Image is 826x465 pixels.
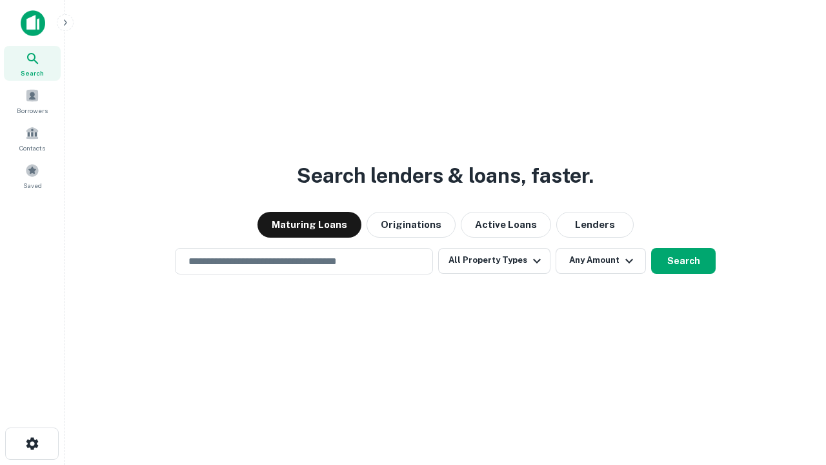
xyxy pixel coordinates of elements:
[556,248,646,274] button: Any Amount
[297,160,594,191] h3: Search lenders & loans, faster.
[761,362,826,424] iframe: Chat Widget
[21,10,45,36] img: capitalize-icon.png
[4,83,61,118] a: Borrowers
[19,143,45,153] span: Contacts
[21,68,44,78] span: Search
[17,105,48,116] span: Borrowers
[4,46,61,81] a: Search
[23,180,42,191] span: Saved
[438,248,550,274] button: All Property Types
[367,212,456,238] button: Originations
[651,248,716,274] button: Search
[4,158,61,193] a: Saved
[4,121,61,156] a: Contacts
[257,212,361,238] button: Maturing Loans
[556,212,634,238] button: Lenders
[461,212,551,238] button: Active Loans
